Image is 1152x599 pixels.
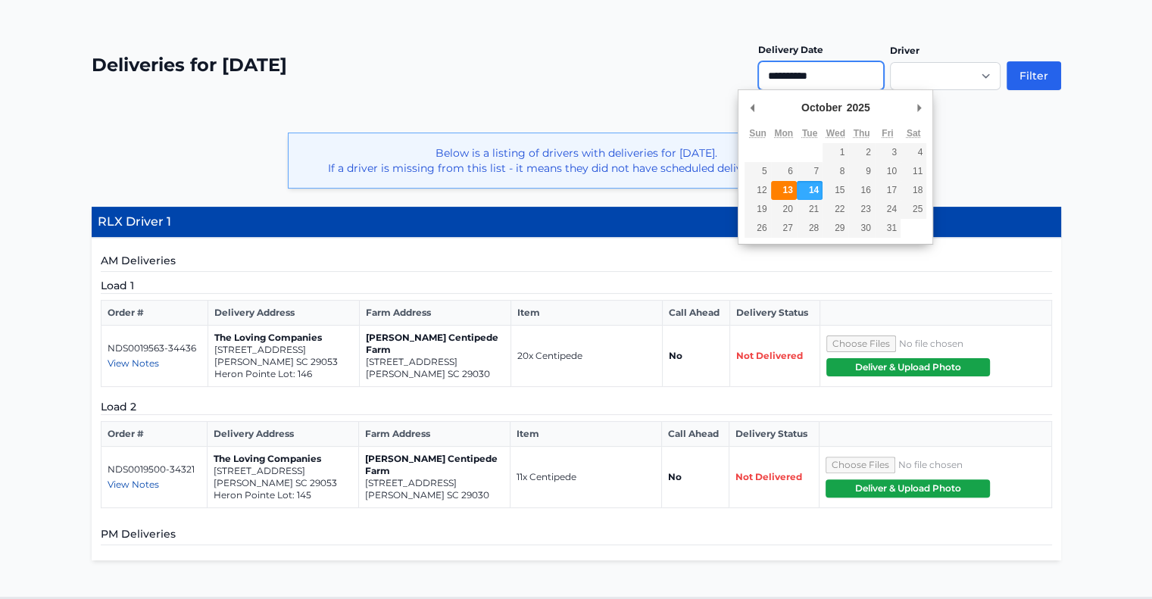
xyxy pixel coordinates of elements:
button: 3 [875,143,901,162]
p: [PERSON_NAME] Centipede Farm [366,332,504,356]
p: Heron Pointe Lot: 145 [214,489,352,501]
h5: Load 2 [101,399,1052,415]
button: 7 [797,162,823,181]
th: Delivery Address [207,422,358,447]
strong: No [668,471,682,482]
button: 23 [848,200,874,219]
button: 22 [823,200,848,219]
button: 19 [745,200,770,219]
p: [STREET_ADDRESS] [214,465,352,477]
abbr: Thursday [854,128,870,139]
h5: Load 1 [101,278,1052,294]
button: 21 [797,200,823,219]
h4: RLX Driver 1 [92,207,1061,238]
span: Not Delivered [735,471,802,482]
p: NDS0019563-34436 [108,342,202,354]
strong: No [669,350,682,361]
button: 4 [901,143,926,162]
p: [PERSON_NAME] SC 29030 [365,489,504,501]
p: [PERSON_NAME] SC 29053 [214,477,352,489]
abbr: Saturday [907,128,921,139]
button: 20 [771,200,797,219]
h5: AM Deliveries [101,253,1052,272]
button: 18 [901,181,926,200]
span: Not Delivered [736,350,803,361]
button: Previous Month [745,96,760,119]
th: Item [510,422,661,447]
button: 27 [771,219,797,238]
button: 12 [745,181,770,200]
button: 24 [875,200,901,219]
div: October [799,96,844,119]
th: Farm Address [360,301,511,326]
button: Next Month [911,96,926,119]
td: 11x Centipede [510,447,661,508]
input: Use the arrow keys to pick a date [758,61,884,90]
button: 16 [848,181,874,200]
button: 5 [745,162,770,181]
button: 26 [745,219,770,238]
th: Call Ahead [661,422,729,447]
p: NDS0019500-34321 [108,463,201,476]
button: Deliver & Upload Photo [826,358,991,376]
th: Delivery Status [729,422,819,447]
button: 1 [823,143,848,162]
h5: PM Deliveries [101,526,1052,545]
button: Filter [1007,61,1061,90]
abbr: Friday [882,128,893,139]
label: Driver [890,45,919,56]
abbr: Sunday [749,128,766,139]
th: Order # [101,301,208,326]
button: 10 [875,162,901,181]
th: Order # [101,422,207,447]
p: [STREET_ADDRESS] [214,344,353,356]
button: 8 [823,162,848,181]
button: 31 [875,219,901,238]
th: Farm Address [358,422,510,447]
abbr: Tuesday [802,128,817,139]
div: 2025 [844,96,873,119]
th: Delivery Address [208,301,360,326]
p: [PERSON_NAME] SC 29053 [214,356,353,368]
p: Below is a listing of drivers with deliveries for [DATE]. If a driver is missing from this list -... [301,145,851,176]
p: [PERSON_NAME] SC 29030 [366,368,504,380]
td: 20x Centipede [511,326,663,387]
abbr: Monday [774,128,793,139]
p: [STREET_ADDRESS] [366,356,504,368]
label: Delivery Date [758,44,823,55]
button: 13 [771,181,797,200]
button: 29 [823,219,848,238]
p: The Loving Companies [214,453,352,465]
h2: Deliveries for [DATE] [92,53,287,77]
button: 2 [848,143,874,162]
button: 28 [797,219,823,238]
abbr: Wednesday [826,128,845,139]
button: 14 [797,181,823,200]
button: 11 [901,162,926,181]
button: 9 [848,162,874,181]
p: [PERSON_NAME] Centipede Farm [365,453,504,477]
th: Delivery Status [730,301,820,326]
p: Heron Pointe Lot: 146 [214,368,353,380]
button: 25 [901,200,926,219]
th: Item [511,301,663,326]
button: 30 [848,219,874,238]
button: 6 [771,162,797,181]
button: 15 [823,181,848,200]
button: 17 [875,181,901,200]
button: Deliver & Upload Photo [826,479,990,498]
p: The Loving Companies [214,332,353,344]
span: View Notes [108,357,159,369]
p: [STREET_ADDRESS] [365,477,504,489]
th: Call Ahead [663,301,730,326]
span: View Notes [108,479,159,490]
